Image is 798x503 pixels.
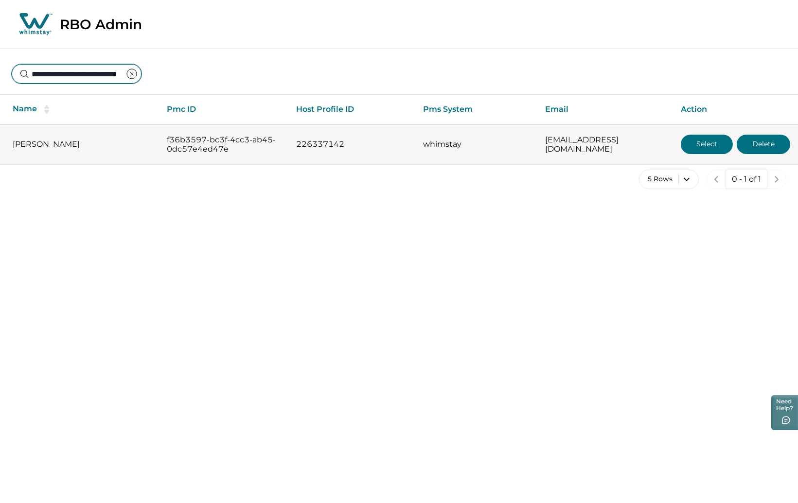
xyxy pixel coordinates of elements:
[167,135,280,154] p: f36b3597-bc3f-4cc3-ab45-0dc57e4ed47e
[122,64,142,84] button: clear input
[767,170,786,189] button: next page
[639,170,699,189] button: 5 Rows
[537,95,673,124] th: Email
[732,174,761,184] p: 0 - 1 of 1
[707,170,726,189] button: previous page
[681,135,733,154] button: Select
[13,139,151,149] p: [PERSON_NAME]
[415,95,537,124] th: Pms System
[673,95,798,124] th: Action
[737,135,790,154] button: Delete
[60,16,142,33] p: RBO Admin
[545,135,665,154] p: [EMAIL_ADDRESS][DOMAIN_NAME]
[159,95,288,124] th: Pmc ID
[423,139,530,149] p: whimstay
[296,139,408,149] p: 226337142
[288,95,415,124] th: Host Profile ID
[726,170,767,189] button: 0 - 1 of 1
[37,104,56,114] button: sorting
